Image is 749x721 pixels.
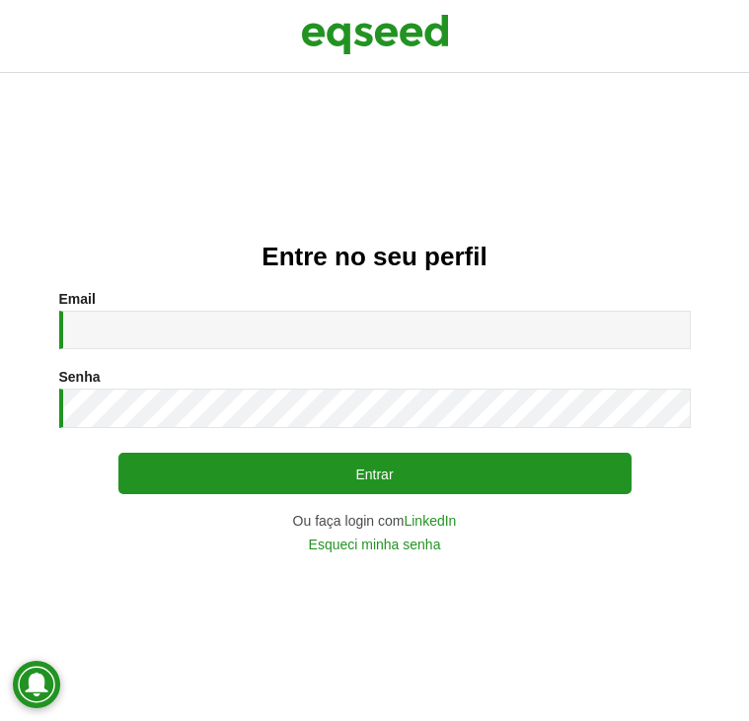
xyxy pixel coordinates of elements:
[309,538,441,551] a: Esqueci minha senha
[59,370,101,384] label: Senha
[59,514,691,528] div: Ou faça login com
[301,10,449,59] img: EqSeed Logo
[59,292,96,306] label: Email
[39,243,710,271] h2: Entre no seu perfil
[118,453,632,494] button: Entrar
[404,514,456,528] a: LinkedIn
